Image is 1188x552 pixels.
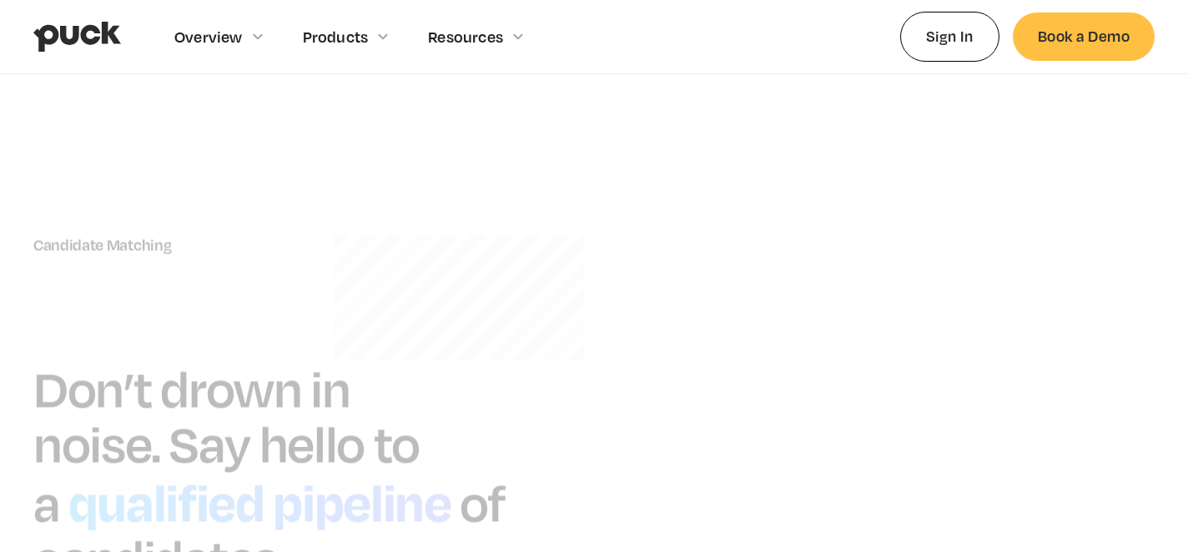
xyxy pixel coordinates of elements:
a: Book a Demo [1013,13,1155,60]
div: Products [303,28,369,46]
a: Sign In [900,12,999,61]
div: Candidate Matching [33,236,561,254]
h1: Don’t drown in noise. Say hello to a [33,357,420,534]
div: Resources [428,28,503,46]
div: Overview [174,28,243,46]
h1: qualified pipeline [60,464,460,536]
